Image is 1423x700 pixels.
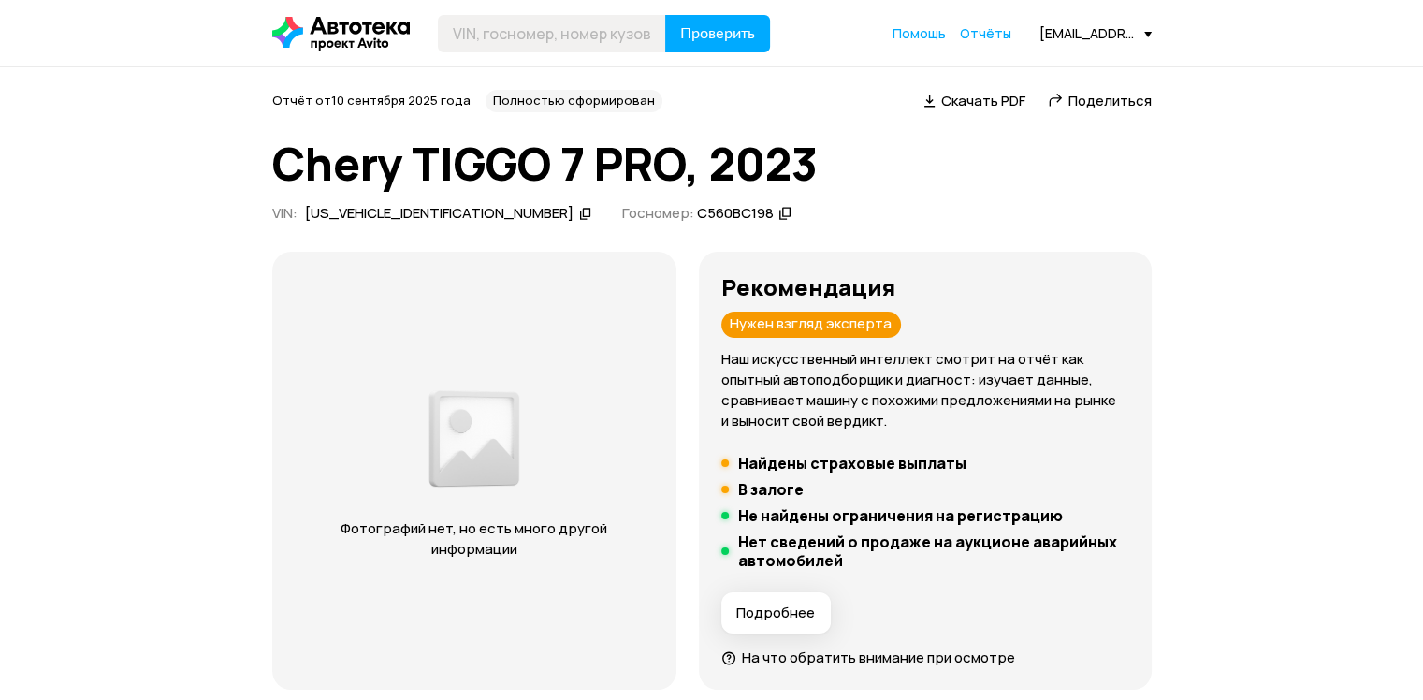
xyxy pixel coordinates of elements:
[621,203,693,223] span: Госномер:
[1068,91,1152,110] span: Поделиться
[1039,24,1152,42] div: [EMAIL_ADDRESS][DOMAIN_NAME]
[680,26,755,41] span: Проверить
[305,204,574,224] div: [US_VEHICLE_IDENTIFICATION_NUMBER]
[960,24,1011,43] a: Отчёты
[438,15,666,52] input: VIN, госномер, номер кузова
[738,454,966,473] h5: Найдены страховые выплаты
[960,24,1011,42] span: Отчёты
[721,274,1129,300] h3: Рекомендация
[893,24,946,43] a: Помощь
[721,648,1015,667] a: На что обратить внимание при осмотре
[742,648,1015,667] span: На что обратить внимание при осмотре
[941,91,1025,110] span: Скачать PDF
[486,90,662,112] div: Полностью сформирован
[736,604,815,622] span: Подробнее
[893,24,946,42] span: Помощь
[272,92,471,109] span: Отчёт от 10 сентября 2025 года
[665,15,770,52] button: Проверить
[696,204,773,224] div: С560ВС198
[425,382,524,496] img: d89e54fb62fcf1f0.png
[272,139,1152,189] h1: Chery TIGGO 7 PRO, 2023
[738,532,1129,570] h5: Нет сведений о продаже на аукционе аварийных автомобилей
[738,506,1063,525] h5: Не найдены ограничения на регистрацию
[738,480,804,499] h5: В залоге
[310,518,639,560] p: Фотографий нет, но есть много другой информации
[1048,91,1152,110] a: Поделиться
[272,203,298,223] span: VIN :
[721,312,901,338] div: Нужен взгляд эксперта
[721,592,831,634] button: Подробнее
[721,349,1129,431] p: Наш искусственный интеллект смотрит на отчёт как опытный автоподборщик и диагност: изучает данные...
[923,91,1025,110] a: Скачать PDF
